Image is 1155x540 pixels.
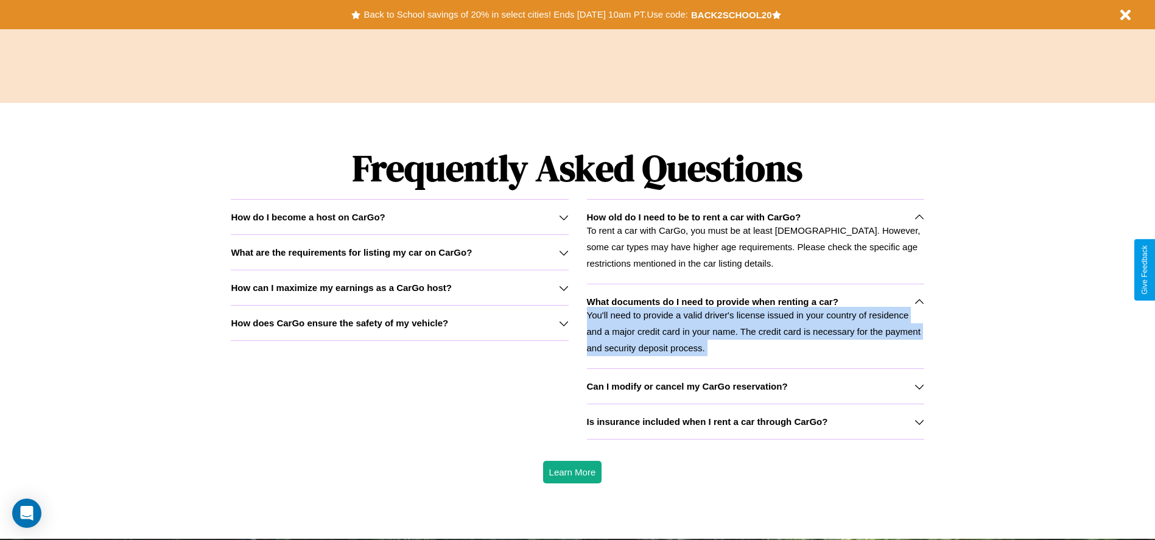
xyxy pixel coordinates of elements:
[231,282,452,293] h3: How can I maximize my earnings as a CarGo host?
[231,247,472,258] h3: What are the requirements for listing my car on CarGo?
[231,318,448,328] h3: How does CarGo ensure the safety of my vehicle?
[1140,245,1149,295] div: Give Feedback
[587,296,838,307] h3: What documents do I need to provide when renting a car?
[691,10,772,20] b: BACK2SCHOOL20
[231,137,924,199] h1: Frequently Asked Questions
[360,6,690,23] button: Back to School savings of 20% in select cities! Ends [DATE] 10am PT.Use code:
[587,381,788,391] h3: Can I modify or cancel my CarGo reservation?
[587,307,924,356] p: You'll need to provide a valid driver's license issued in your country of residence and a major c...
[587,416,828,427] h3: Is insurance included when I rent a car through CarGo?
[12,499,41,528] div: Open Intercom Messenger
[587,222,924,272] p: To rent a car with CarGo, you must be at least [DEMOGRAPHIC_DATA]. However, some car types may ha...
[587,212,801,222] h3: How old do I need to be to rent a car with CarGo?
[543,461,602,483] button: Learn More
[231,212,385,222] h3: How do I become a host on CarGo?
